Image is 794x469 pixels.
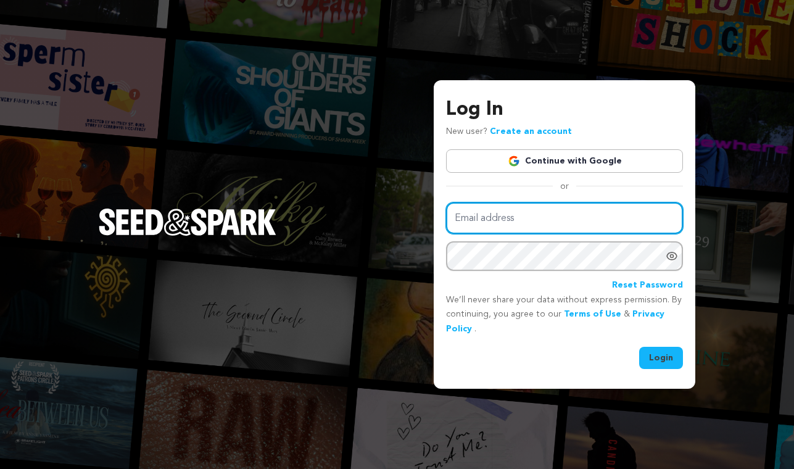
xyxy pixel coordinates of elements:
[99,209,276,260] a: Seed&Spark Homepage
[490,127,572,136] a: Create an account
[666,250,678,262] a: Show password as plain text. Warning: this will display your password on the screen.
[564,310,621,318] a: Terms of Use
[508,155,520,167] img: Google logo
[99,209,276,236] img: Seed&Spark Logo
[446,149,683,173] a: Continue with Google
[639,347,683,369] button: Login
[612,278,683,293] a: Reset Password
[446,293,683,337] p: We’ll never share your data without express permission. By continuing, you agree to our & .
[553,180,576,193] span: or
[446,95,683,125] h3: Log In
[446,202,683,234] input: Email address
[446,125,572,139] p: New user?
